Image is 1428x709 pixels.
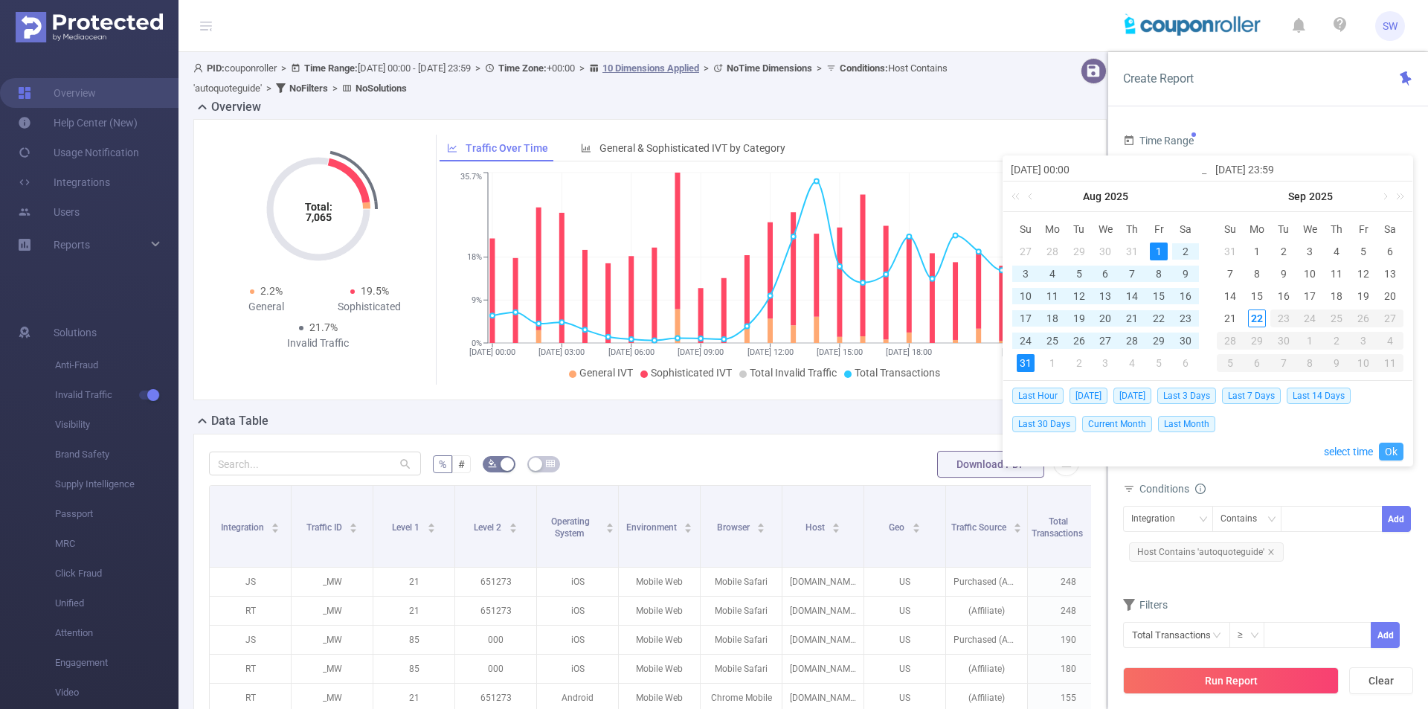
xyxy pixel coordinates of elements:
[18,78,96,108] a: Overview
[1217,240,1244,263] td: August 31, 2025
[1388,182,1407,211] a: Next year (Control + right)
[1119,307,1145,330] td: August 21, 2025
[1275,243,1293,260] div: 2
[1017,287,1035,305] div: 10
[1150,354,1168,372] div: 5
[1270,352,1297,374] td: October 7, 2025
[1199,515,1208,525] i: icon: down
[1377,332,1403,350] div: 4
[1093,285,1119,307] td: August 13, 2025
[1012,263,1039,285] td: August 3, 2025
[498,62,547,74] b: Time Zone:
[1145,352,1172,374] td: September 5, 2025
[18,197,80,227] a: Users
[1377,307,1403,330] td: September 27, 2025
[1244,307,1270,330] td: September 22, 2025
[1017,332,1035,350] div: 24
[1377,182,1391,211] a: Next month (PageDown)
[1217,307,1244,330] td: September 21, 2025
[1297,222,1324,236] span: We
[1043,287,1061,305] div: 11
[1238,623,1253,647] div: ≥
[1377,330,1403,352] td: October 4, 2025
[608,347,654,357] tspan: [DATE] 06:00
[1377,218,1403,240] th: Sat
[1350,285,1377,307] td: September 19, 2025
[1096,243,1114,260] div: 30
[727,62,812,74] b: No Time Dimensions
[1222,388,1281,404] span: Last 7 Days
[1012,330,1039,352] td: August 24, 2025
[1270,307,1297,330] td: September 23, 2025
[1145,330,1172,352] td: August 29, 2025
[1177,243,1194,260] div: 2
[1297,330,1324,352] td: October 1, 2025
[1017,354,1035,372] div: 31
[1354,265,1372,283] div: 12
[1093,263,1119,285] td: August 6, 2025
[1381,287,1399,305] div: 20
[1070,354,1088,372] div: 2
[1217,354,1244,372] div: 5
[55,499,178,529] span: Passport
[466,142,548,154] span: Traffic Over Time
[1177,309,1194,327] div: 23
[602,62,699,74] u: 10 Dimensions Applied
[1377,263,1403,285] td: September 13, 2025
[447,143,457,153] i: icon: line-chart
[1131,507,1186,531] div: Integration
[1039,330,1066,352] td: August 25, 2025
[699,62,713,74] span: >
[54,230,90,260] a: Reports
[1119,240,1145,263] td: July 31, 2025
[54,239,90,251] span: Reports
[1066,307,1093,330] td: August 19, 2025
[1323,332,1350,350] div: 2
[472,295,482,305] tspan: 9%
[1297,352,1324,374] td: October 8, 2025
[1323,307,1350,330] td: September 25, 2025
[1350,330,1377,352] td: October 3, 2025
[816,347,862,357] tspan: [DATE] 15:00
[1323,354,1350,372] div: 9
[1145,218,1172,240] th: Fri
[1070,309,1088,327] div: 19
[1150,309,1168,327] div: 22
[1066,330,1093,352] td: August 26, 2025
[18,167,110,197] a: Integrations
[1297,354,1324,372] div: 8
[328,83,342,94] span: >
[1123,71,1194,86] span: Create Report
[1009,182,1028,211] a: Last year (Control + left)
[1039,352,1066,374] td: September 1, 2025
[1123,265,1141,283] div: 7
[1070,388,1107,404] span: [DATE]
[581,143,591,153] i: icon: bar-chart
[1172,240,1199,263] td: August 2, 2025
[1070,265,1088,283] div: 5
[1093,307,1119,330] td: August 20, 2025
[886,347,932,357] tspan: [DATE] 18:00
[1123,243,1141,260] div: 31
[1172,222,1199,236] span: Sa
[361,285,389,297] span: 19.5%
[193,62,948,94] span: couponroller [DATE] 00:00 - [DATE] 23:59 +00:00
[1081,182,1103,211] a: Aug
[1093,240,1119,263] td: July 30, 2025
[1301,265,1319,283] div: 10
[1248,287,1266,305] div: 15
[1217,352,1244,374] td: October 5, 2025
[1017,309,1035,327] div: 17
[1150,332,1168,350] div: 29
[1093,352,1119,374] td: September 3, 2025
[1177,287,1194,305] div: 16
[318,299,422,315] div: Sophisticated
[209,452,421,475] input: Search...
[1172,352,1199,374] td: September 6, 2025
[1217,330,1244,352] td: September 28, 2025
[1002,347,1048,357] tspan: [DATE] 23:00
[1145,222,1172,236] span: Fr
[1382,506,1411,532] button: Add
[1377,285,1403,307] td: September 20, 2025
[1275,265,1293,283] div: 9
